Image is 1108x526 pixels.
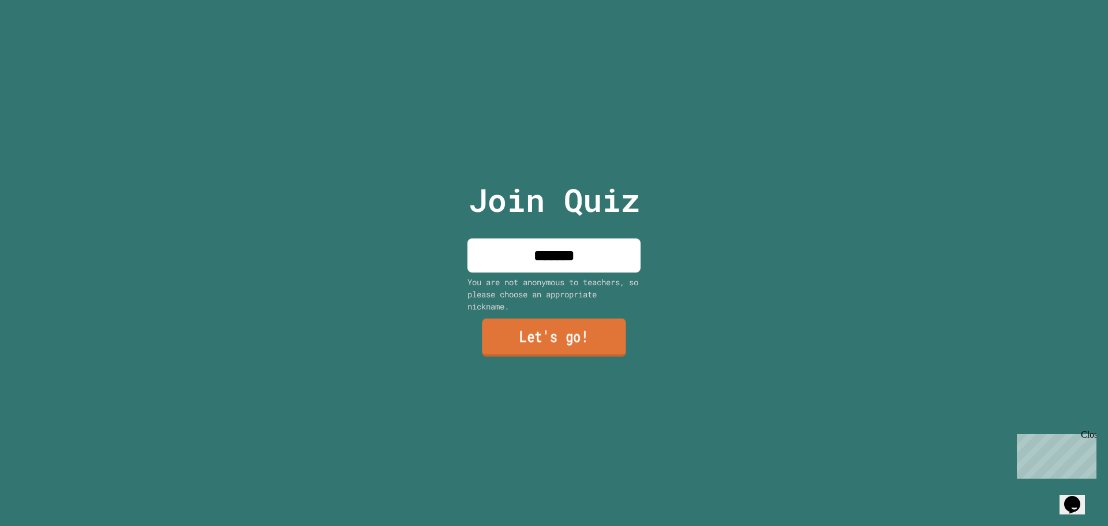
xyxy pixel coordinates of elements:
iframe: chat widget [1060,480,1096,514]
div: You are not anonymous to teachers, so please choose an appropriate nickname. [467,276,641,312]
iframe: chat widget [1012,430,1096,479]
p: Join Quiz [469,176,640,224]
a: Let's go! [482,319,626,357]
div: Chat with us now!Close [5,5,80,73]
